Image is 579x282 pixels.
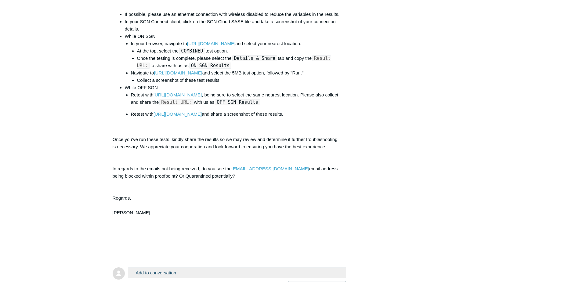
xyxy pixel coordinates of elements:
[131,110,340,118] p: Retest with and share a screenshot of these results.
[131,69,340,84] li: Navigate to and select the 5MB test option, followed by "Run."
[137,47,340,55] li: At the top, select the test option.
[137,55,340,69] li: Once the testing is complete, please select the tab and copy the to share with us as
[232,55,277,61] code: Details & Share
[131,91,340,106] li: Retest with , being sure to select the same nearest location. Please also collect and share the w...
[187,41,235,46] a: [URL][DOMAIN_NAME]
[137,55,331,69] code: Result URL:
[128,267,346,278] button: Add to conversation
[189,63,231,69] code: ON SGN Results
[159,99,193,105] code: Result URL:
[125,11,340,18] li: If possible, please use an ethernet connection with wireless disabled to reduce the variables in ...
[125,18,340,33] li: In your SGN Connect client, click on the SGN Cloud SASE tile and take a screenshot of your connec...
[137,77,340,84] li: Collect a screenshot of these test results
[179,48,205,54] code: COMBINED
[125,84,340,130] li: While OFF SGN
[131,40,340,69] li: In your browser, navigate to and select your nearest location.
[154,111,202,117] a: [URL][DOMAIN_NAME]
[154,70,202,75] a: [URL][DOMAIN_NAME]
[232,166,309,171] a: [EMAIL_ADDRESS][DOMAIN_NAME]
[154,92,202,97] a: [URL][DOMAIN_NAME]
[215,99,260,105] code: OFF SGN Results
[125,33,340,84] li: While ON SGN:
